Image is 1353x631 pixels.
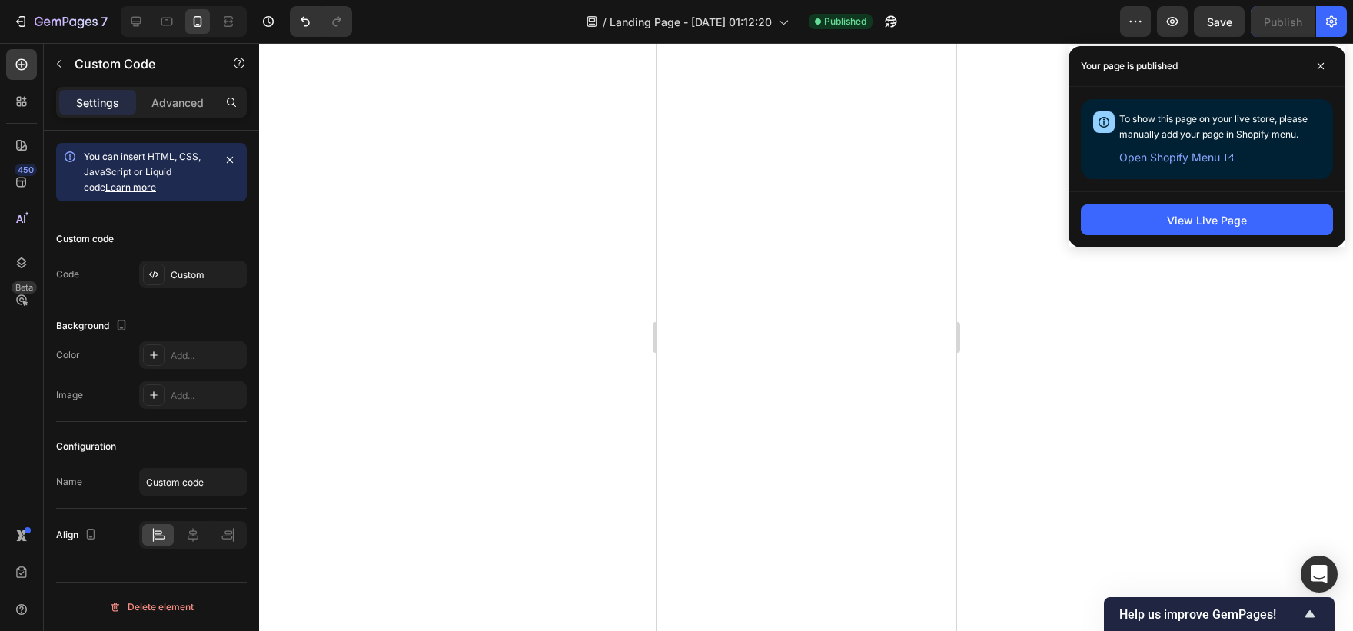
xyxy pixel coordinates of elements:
p: Your page is published [1081,58,1178,74]
span: Landing Page - [DATE] 01:12:20 [610,14,772,30]
span: Published [824,15,866,28]
div: Add... [171,349,243,363]
div: Open Intercom Messenger [1301,556,1338,593]
div: Add... [171,389,243,403]
iframe: Design area [657,43,956,631]
div: View Live Page [1167,212,1247,228]
button: Delete element [56,595,247,619]
div: Publish [1264,14,1302,30]
div: Background [56,316,131,337]
button: 7 [6,6,115,37]
p: Settings [76,95,119,111]
a: Learn more [105,181,156,193]
p: Advanced [151,95,204,111]
div: Name [56,475,82,489]
p: Custom Code [75,55,205,73]
button: Publish [1251,6,1315,37]
span: / [603,14,607,30]
span: Help us improve GemPages! [1119,607,1301,622]
div: Delete element [109,598,194,616]
div: Align [56,525,100,546]
span: Save [1207,15,1232,28]
span: Open Shopify Menu [1119,148,1220,167]
div: Custom code [56,232,114,246]
div: Beta [12,281,37,294]
div: Undo/Redo [290,6,352,37]
span: To show this page on your live store, please manually add your page in Shopify menu. [1119,113,1308,140]
p: 7 [101,12,108,31]
div: Custom [171,268,243,282]
span: You can insert HTML, CSS, JavaScript or Liquid code [84,151,201,193]
button: Show survey - Help us improve GemPages! [1119,605,1319,623]
div: Code [56,267,79,281]
div: Image [56,388,83,402]
button: View Live Page [1081,204,1333,235]
div: Configuration [56,440,116,453]
div: 450 [15,164,37,176]
button: Save [1194,6,1245,37]
div: Color [56,348,80,362]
